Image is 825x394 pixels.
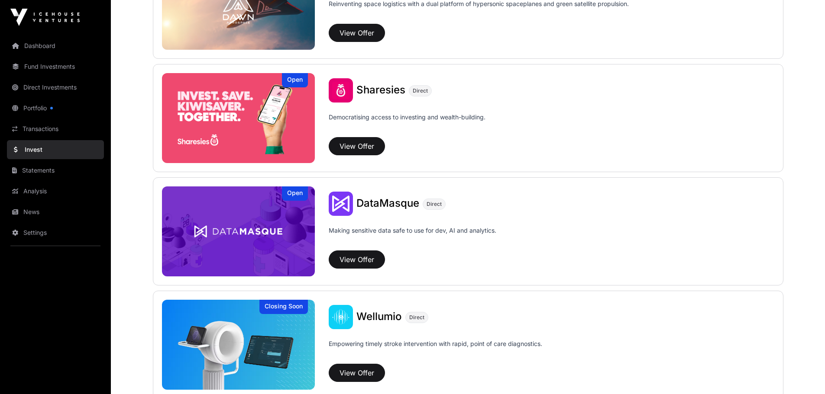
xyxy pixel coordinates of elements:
[329,192,353,216] img: DataMasque
[7,202,104,221] a: News
[259,300,308,314] div: Closing Soon
[329,137,385,155] button: View Offer
[162,73,315,163] img: Sharesies
[356,198,419,209] a: DataMasque
[413,87,428,94] span: Direct
[162,300,315,390] img: Wellumio
[329,78,353,103] img: Sharesies
[7,140,104,159] a: Invest
[7,36,104,55] a: Dashboard
[782,352,825,394] iframe: Chat Widget
[329,24,385,42] button: View Offer
[329,113,485,134] p: Democratising access to investing and wealth-building.
[7,57,104,76] a: Fund Investments
[356,311,402,323] a: Wellumio
[356,85,405,96] a: Sharesies
[329,226,496,247] p: Making sensitive data safe to use for dev, AI and analytics.
[329,364,385,382] button: View Offer
[409,314,424,321] span: Direct
[162,186,315,276] a: DataMasqueOpen
[282,73,308,87] div: Open
[7,223,104,242] a: Settings
[329,305,353,329] img: Wellumio
[329,340,542,360] p: Empowering timely stroke intervention with rapid, point of care diagnostics.
[7,99,104,118] a: Portfolio
[10,9,80,26] img: Icehouse Ventures Logo
[356,310,402,323] span: Wellumio
[7,161,104,180] a: Statements
[7,182,104,201] a: Analysis
[356,197,419,209] span: DataMasque
[356,83,405,96] span: Sharesies
[162,186,315,276] img: DataMasque
[282,186,308,201] div: Open
[427,201,442,208] span: Direct
[7,119,104,138] a: Transactions
[7,78,104,97] a: Direct Investments
[162,73,315,163] a: SharesiesOpen
[329,250,385,269] button: View Offer
[162,300,315,390] a: WellumioClosing Soon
